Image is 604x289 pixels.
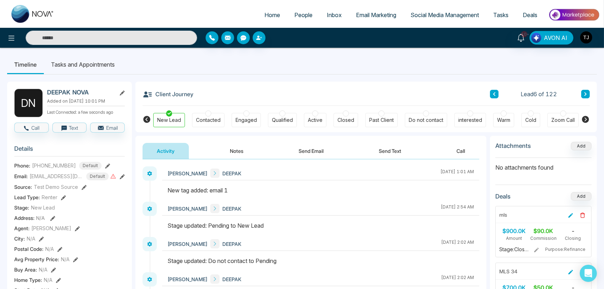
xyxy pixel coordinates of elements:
[495,158,592,172] p: No attachments found
[521,31,527,37] span: 10+
[14,204,29,211] span: Stage:
[14,225,30,232] span: Agent:
[495,142,531,149] h3: Attachments
[441,274,474,284] div: [DATE] 2:02 AM
[14,172,28,180] span: Email:
[272,117,293,124] div: Qualified
[403,8,486,22] a: Social Media Management
[167,240,207,248] span: [PERSON_NAME]
[365,143,415,159] button: Send Text
[167,170,207,177] span: [PERSON_NAME]
[441,239,474,248] div: [DATE] 2:02 AM
[27,235,35,242] span: N/A
[45,245,54,253] span: N/A
[42,193,57,201] span: Renter
[14,162,30,169] span: Phone:
[61,256,69,263] span: N/A
[499,211,507,218] div: mls
[14,266,37,273] span: Buy Area :
[222,275,241,283] span: DEEPAK
[493,11,509,19] span: Tasks
[548,7,600,23] img: Market-place.gif
[14,276,42,284] span: Home Type :
[196,117,221,124] div: Contacted
[516,8,544,22] a: Deals
[320,8,349,22] a: Inbox
[580,265,597,282] div: Open Intercom Messenger
[356,11,396,19] span: Email Marketing
[14,214,45,222] span: Address:
[558,235,588,242] div: Closing
[337,117,354,124] div: Closed
[499,246,529,253] span: Stage: Closed 2026
[14,89,43,117] div: D N
[571,143,592,149] span: Add
[441,204,474,213] div: [DATE] 2:54 AM
[284,143,338,159] button: Send Email
[530,31,573,45] button: AVON AI
[327,11,342,19] span: Inbox
[499,227,529,235] div: $900.0K
[571,142,592,150] button: Add
[14,123,49,133] button: Call
[551,117,575,124] div: Zoom Call
[34,183,78,191] span: Test Demo Source
[31,204,55,211] span: New Lead
[7,55,44,74] li: Timeline
[14,183,32,191] span: Source:
[216,143,258,159] button: Notes
[499,268,517,275] div: MLS 34
[411,11,479,19] span: Social Media Management
[157,117,181,124] div: New Lead
[14,235,25,242] span: City :
[264,11,280,19] span: Home
[349,8,403,22] a: Email Marketing
[580,31,592,43] img: User Avatar
[79,162,102,170] span: Default
[47,98,125,104] p: Added on [DATE] 10:01 PM
[90,123,125,133] button: Email
[14,245,43,253] span: Postal Code :
[222,170,241,177] span: DEEPAK
[44,55,122,74] li: Tasks and Appointments
[486,8,516,22] a: Tasks
[236,117,257,124] div: Engaged
[222,240,241,248] span: DEEPAK
[167,205,207,212] span: [PERSON_NAME]
[44,276,52,284] span: N/A
[545,246,587,253] span: Purpose: Refinance
[30,172,83,180] span: [EMAIL_ADDRESS][DOMAIN_NAME]
[52,123,87,133] button: Text
[544,33,567,42] span: AVON AI
[31,225,71,232] span: [PERSON_NAME]
[143,89,193,99] h3: Client Journey
[14,256,59,263] span: Avg Property Price :
[222,205,241,212] span: DEEPAK
[39,266,47,273] span: N/A
[36,215,45,221] span: N/A
[86,172,109,180] span: Default
[47,108,125,115] p: Last Connected: a few seconds ago
[308,117,322,124] div: Active
[14,193,40,201] span: Lead Type:
[525,117,536,124] div: Cold
[458,117,482,124] div: interested
[32,162,76,169] span: [PHONE_NUMBER]
[523,11,537,19] span: Deals
[440,169,474,178] div: [DATE] 1:01 AM
[495,193,511,200] h3: Deals
[409,117,443,124] div: Do not contact
[531,33,541,43] img: Lead Flow
[512,31,530,43] a: 10+
[294,11,313,19] span: People
[369,117,394,124] div: Past Client
[257,8,287,22] a: Home
[499,235,529,242] div: Amount
[143,143,189,159] button: Activity
[529,227,558,235] div: $90.0K
[521,90,557,98] span: Lead 6 of 122
[442,143,479,159] button: Call
[167,275,207,283] span: [PERSON_NAME]
[14,145,125,156] h3: Details
[11,5,54,23] img: Nova CRM Logo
